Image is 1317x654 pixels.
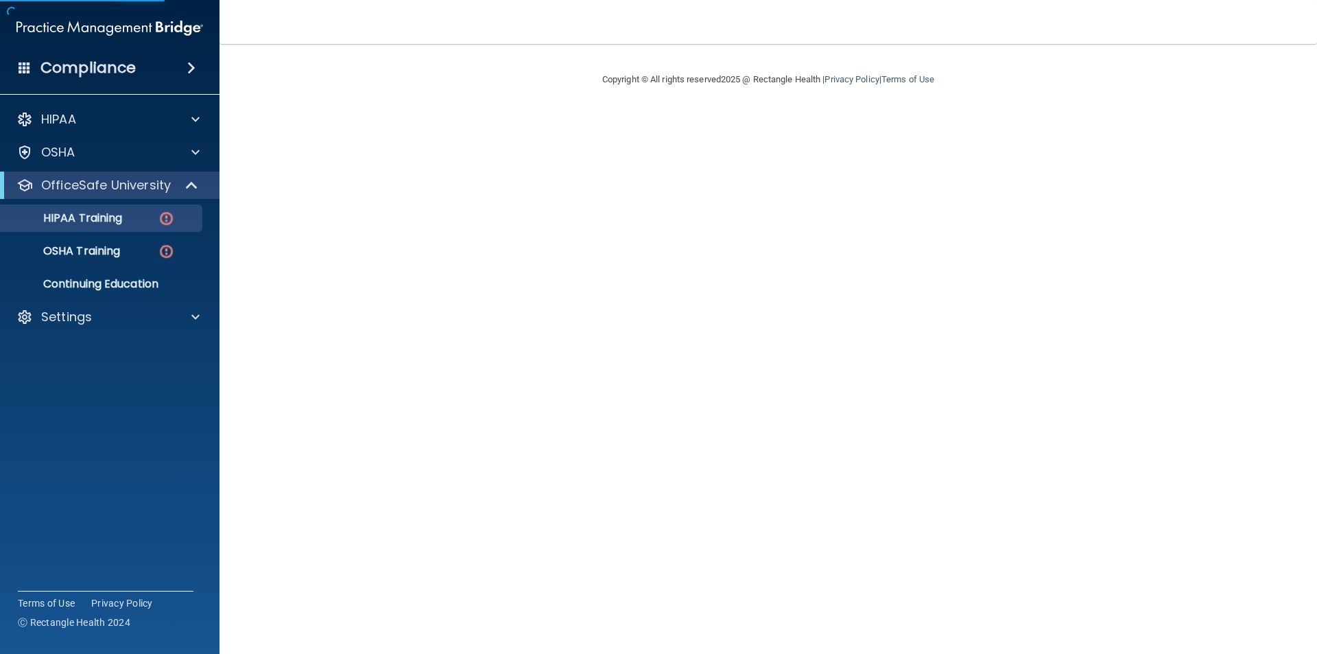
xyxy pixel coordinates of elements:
[16,111,200,128] a: HIPAA
[41,309,92,325] p: Settings
[41,111,76,128] p: HIPAA
[16,177,199,194] a: OfficeSafe University
[824,74,879,84] a: Privacy Policy
[16,309,200,325] a: Settings
[158,243,175,260] img: danger-circle.6113f641.png
[91,596,153,610] a: Privacy Policy
[518,58,1019,102] div: Copyright © All rights reserved 2025 @ Rectangle Health | |
[18,616,130,629] span: Ⓒ Rectangle Health 2024
[9,211,122,225] p: HIPAA Training
[40,58,136,78] h4: Compliance
[41,177,171,194] p: OfficeSafe University
[41,144,75,161] p: OSHA
[18,596,75,610] a: Terms of Use
[9,277,196,291] p: Continuing Education
[881,74,934,84] a: Terms of Use
[16,144,200,161] a: OSHA
[16,14,203,42] img: PMB logo
[158,210,175,227] img: danger-circle.6113f641.png
[9,244,120,258] p: OSHA Training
